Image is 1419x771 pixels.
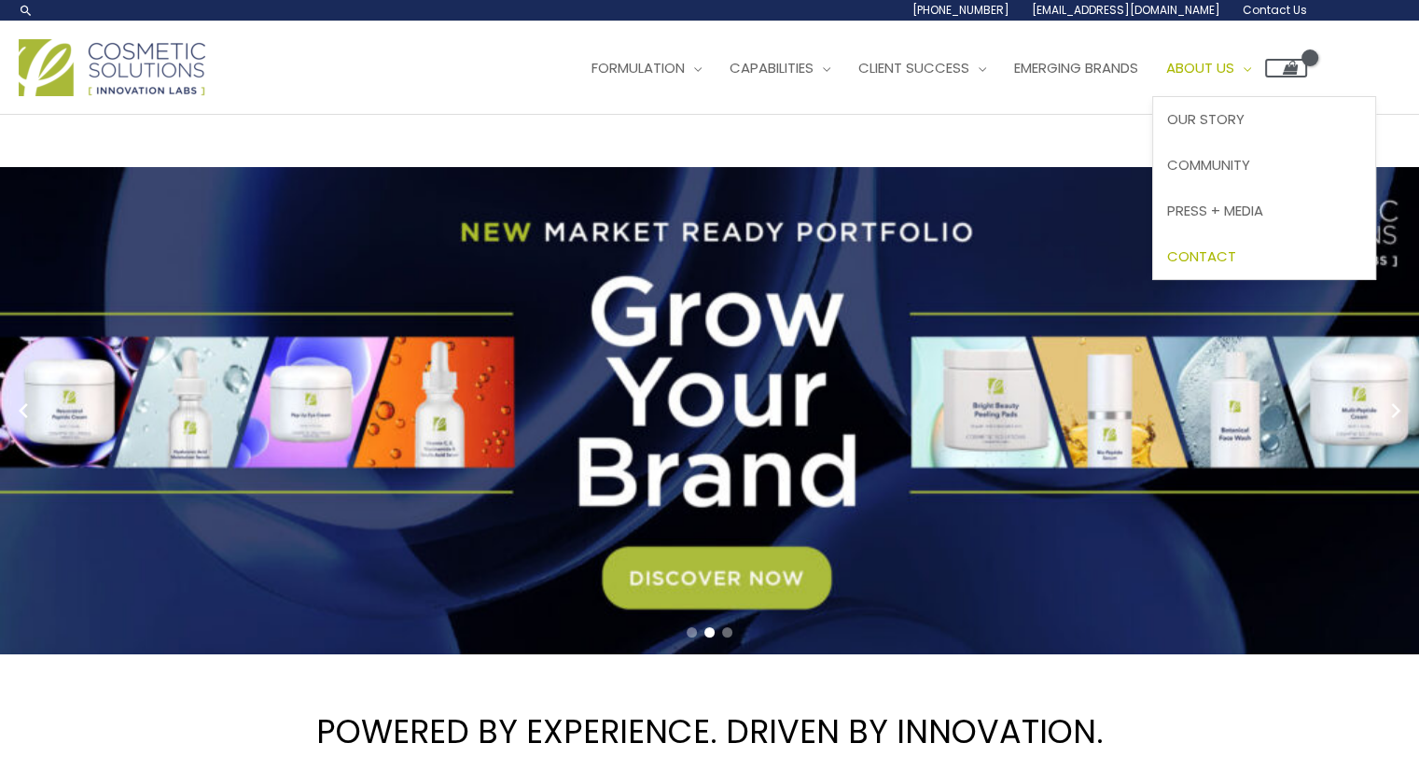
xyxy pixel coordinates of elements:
span: Contact Us [1243,2,1307,18]
span: Go to slide 1 [687,627,697,638]
span: [EMAIL_ADDRESS][DOMAIN_NAME] [1032,2,1220,18]
span: [PHONE_NUMBER] [912,2,1009,18]
button: Previous slide [9,397,37,425]
a: Client Success [844,40,1000,96]
span: Press + Media [1167,201,1263,220]
span: About Us [1166,58,1234,77]
a: Our Story [1153,97,1375,143]
button: Next slide [1382,397,1410,425]
span: Our Story [1167,109,1245,129]
a: About Us [1152,40,1265,96]
span: Go to slide 3 [722,627,732,638]
a: View Shopping Cart, empty [1265,59,1307,77]
a: Capabilities [716,40,844,96]
span: Go to slide 2 [704,627,715,638]
a: Community [1153,143,1375,189]
span: Community [1167,155,1250,175]
nav: Site Navigation [563,40,1307,96]
span: Capabilities [730,58,814,77]
a: Contact [1153,233,1375,279]
span: Emerging Brands [1014,58,1138,77]
span: Contact [1167,246,1236,266]
img: Cosmetic Solutions Logo [19,39,205,96]
a: Search icon link [19,3,34,18]
a: Press + Media [1153,188,1375,233]
span: Client Success [858,58,969,77]
a: Emerging Brands [1000,40,1152,96]
span: Formulation [591,58,685,77]
a: Formulation [577,40,716,96]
